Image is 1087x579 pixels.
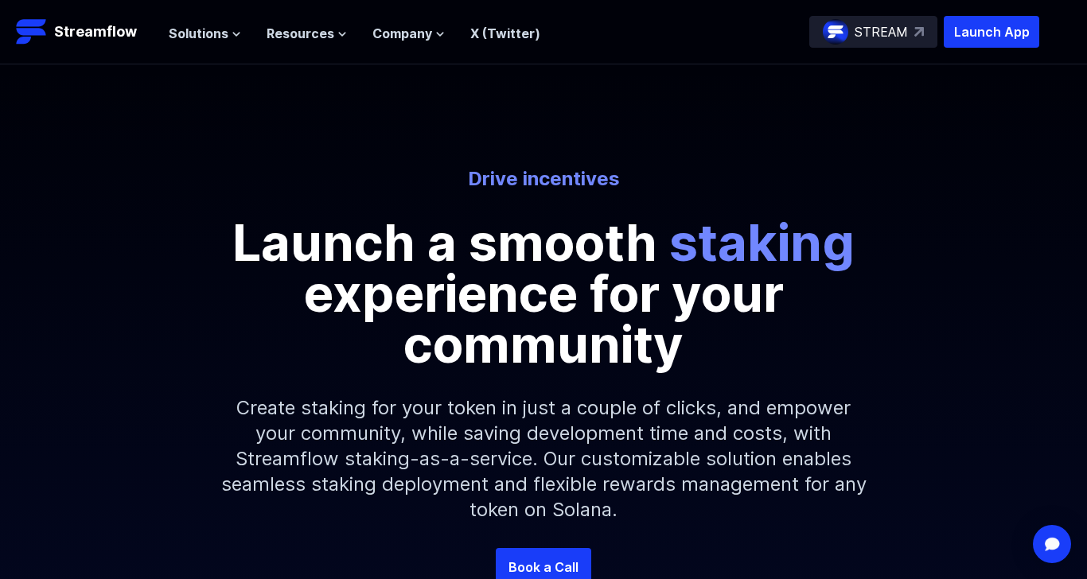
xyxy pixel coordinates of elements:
[372,24,445,43] button: Company
[944,16,1039,48] button: Launch App
[823,19,848,45] img: streamflow-logo-circle.png
[16,16,48,48] img: Streamflow Logo
[169,24,228,43] span: Solutions
[669,212,855,273] span: staking
[267,24,347,43] button: Resources
[855,22,908,41] p: STREAM
[16,16,153,48] a: Streamflow
[914,27,924,37] img: top-right-arrow.svg
[103,166,984,192] p: Drive incentives
[267,24,334,43] span: Resources
[809,16,937,48] a: STREAM
[54,21,137,43] p: Streamflow
[201,370,886,548] p: Create staking for your token in just a couple of clicks, and empower your community, while savin...
[1033,525,1071,563] div: Open Intercom Messenger
[169,24,241,43] button: Solutions
[185,217,902,370] p: Launch a smooth experience for your community
[470,25,540,41] a: X (Twitter)
[372,24,432,43] span: Company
